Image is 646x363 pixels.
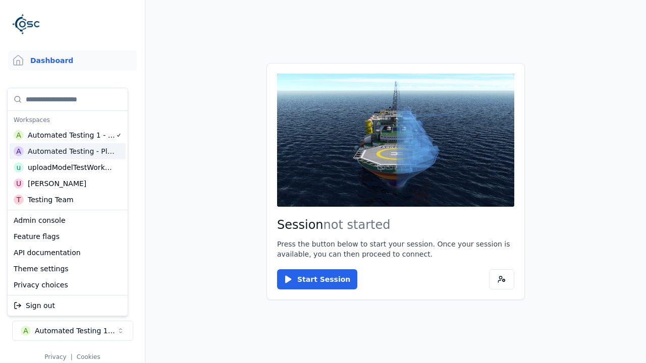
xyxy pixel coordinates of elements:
div: Admin console [10,212,126,228]
div: T [14,195,24,205]
div: Privacy choices [10,277,126,293]
div: A [14,130,24,140]
div: API documentation [10,245,126,261]
div: A [14,146,24,156]
div: Testing Team [28,195,74,205]
div: Theme settings [10,261,126,277]
div: u [14,162,24,172]
div: Feature flags [10,228,126,245]
div: Suggestions [8,210,128,295]
div: [PERSON_NAME] [28,178,86,189]
div: Sign out [10,297,126,314]
div: uploadModelTestWorkspace [28,162,115,172]
div: Workspaces [10,113,126,127]
div: Automated Testing 1 - Playwright [28,130,116,140]
div: Automated Testing - Playwright [28,146,115,156]
div: Suggestions [8,295,128,316]
div: U [14,178,24,189]
div: Suggestions [8,88,128,210]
